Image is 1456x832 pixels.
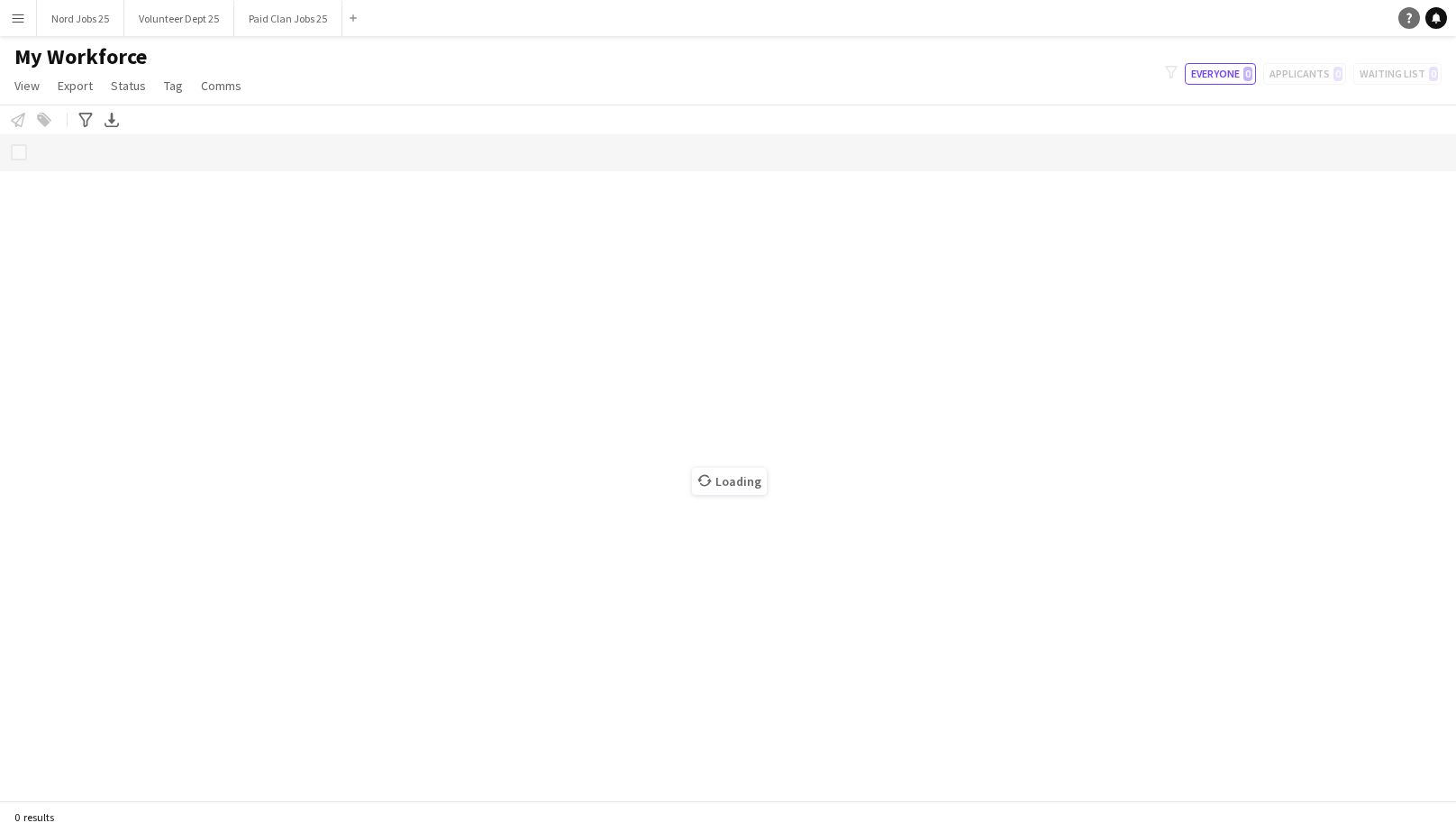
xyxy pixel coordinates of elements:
[75,109,96,131] app-action-btn: Advanced filters
[7,74,47,97] a: View
[157,74,190,97] a: Tag
[37,1,124,36] button: Nord Jobs 25
[201,78,241,94] span: Comms
[692,468,767,495] span: Loading
[14,78,40,94] span: View
[58,78,93,94] span: Export
[50,74,100,97] a: Export
[124,1,234,36] button: Volunteer Dept 25
[164,78,183,94] span: Tag
[234,1,342,36] button: Paid Clan Jobs 25
[194,74,249,97] a: Comms
[104,74,153,97] a: Status
[101,109,123,131] app-action-btn: Export XLSX
[14,43,147,70] span: My Workforce
[1243,67,1252,81] span: 0
[111,78,146,94] span: Status
[1185,63,1256,85] button: Everyone0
